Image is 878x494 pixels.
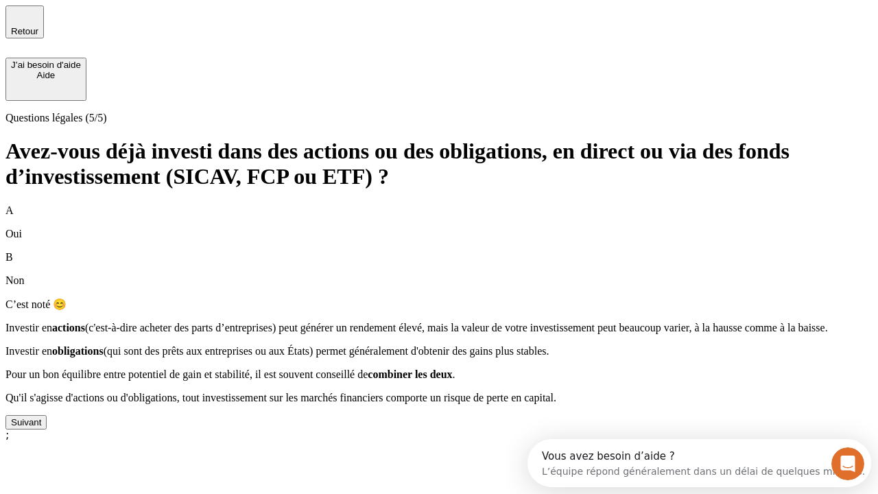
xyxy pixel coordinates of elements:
div: Vous avez besoin d’aide ? [14,12,337,23]
span: combiner les deux [368,368,452,380]
span: C’est noté 😊 [5,298,67,310]
h1: Avez-vous déjà investi dans des actions ou des obligations, en direct ou via des fonds d’investis... [5,139,873,189]
span: . [453,368,455,380]
span: actions [52,322,85,333]
p: Questions légales (5/5) [5,112,873,124]
iframe: Intercom live chat discovery launcher [527,439,871,487]
p: A [5,204,873,217]
div: Ouvrir le Messenger Intercom [5,5,378,43]
span: Investir en [5,345,52,357]
iframe: Intercom live chat [831,447,864,480]
button: J’ai besoin d'aideAide [5,58,86,101]
span: Retour [11,26,38,36]
div: J’ai besoin d'aide [11,60,81,70]
span: Qu'il s'agisse d'actions ou d'obligations, tout investissement sur les marchés financiers comport... [5,392,556,403]
div: Aide [11,70,81,80]
p: B [5,251,873,263]
span: (qui sont des prêts aux entreprises ou aux États) permet généralement d'obtenir des gains plus st... [104,345,549,357]
button: Retour [5,5,44,38]
p: Oui [5,228,873,240]
span: (c'est-à-dire acheter des parts d’entreprises) peut générer un rendement élevé, mais la valeur de... [85,322,828,333]
span: Pour un bon équilibre entre potentiel de gain et stabilité, il est souvent conseillé de [5,368,368,380]
p: Non [5,274,873,287]
div: ; [5,430,873,440]
span: obligations [52,345,104,357]
div: Suivant [11,417,41,427]
div: L’équipe répond généralement dans un délai de quelques minutes. [14,23,337,37]
span: Investir en [5,322,52,333]
button: Suivant [5,415,47,430]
